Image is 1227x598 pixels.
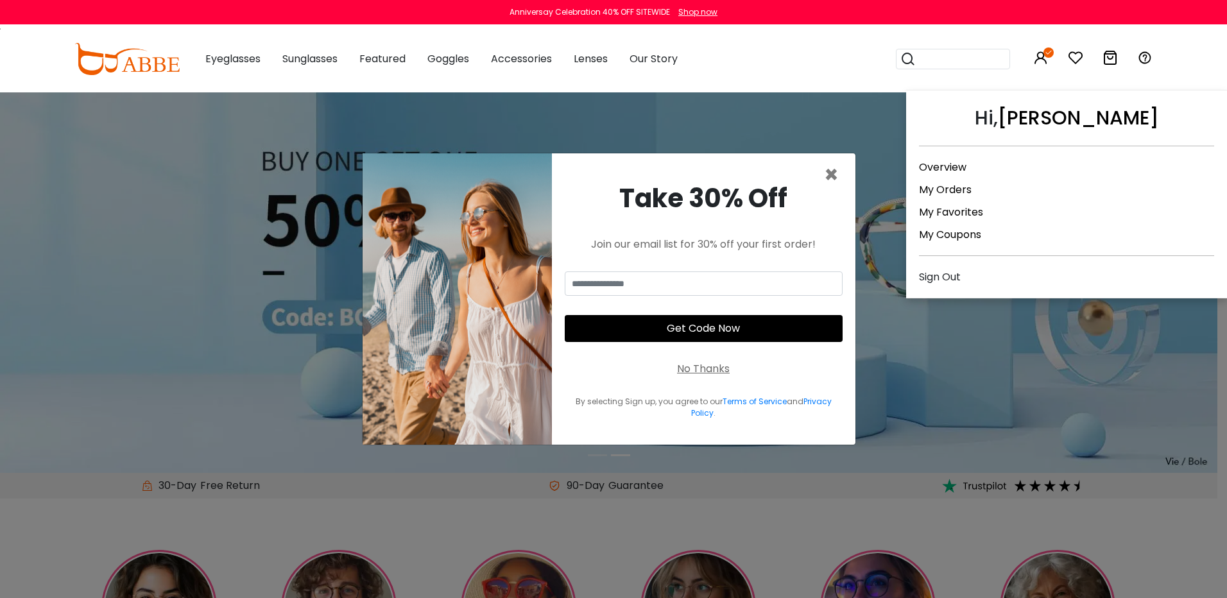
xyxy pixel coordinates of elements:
span: Featured [359,51,406,66]
a: Terms of Service [723,396,787,407]
span: Our Story [630,51,678,66]
span: Lenses [574,51,608,66]
div: By selecting Sign up, you agree to our and . [565,396,843,419]
button: Close [824,164,839,187]
a: My Orders [919,182,972,197]
a: Privacy Policy [691,396,832,418]
span: Accessories [491,51,552,66]
a: [PERSON_NAME] [998,104,1159,132]
a: My Coupons [919,227,981,242]
div: No Thanks [677,361,730,377]
a: Shop now [672,6,717,17]
img: abbeglasses.com [74,43,180,75]
button: Get Code Now [565,315,843,342]
div: Anniversay Celebration 40% OFF SITEWIDE [510,6,670,18]
span: Sunglasses [282,51,338,66]
div: Take 30% Off [565,179,843,218]
span: Eyeglasses [205,51,261,66]
div: Sign Out [919,269,1214,285]
a: Overview [919,160,966,175]
div: Shop now [678,6,717,18]
span: × [824,158,839,191]
img: welcome [363,153,552,445]
div: Join our email list for 30% off your first order! [565,237,843,252]
a: My Favorites [919,205,983,219]
div: Hi, [919,103,1214,146]
span: Goggles [427,51,469,66]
